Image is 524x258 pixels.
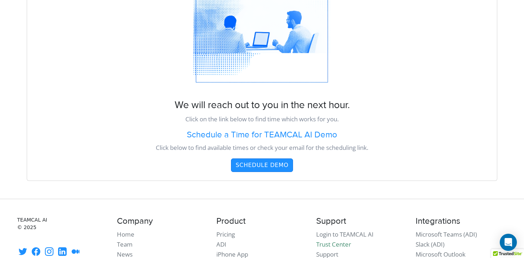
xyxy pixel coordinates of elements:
a: Trust Center [316,240,351,248]
h4: Integrations [416,216,507,227]
p: Click on the link below to find time which works for you. [27,114,497,124]
a: Schedule a Time for TEAMCAL AI Demo [27,130,497,140]
h4: Support [316,216,407,227]
a: Slack (ADI) [416,240,445,248]
div: Open Intercom Messenger [500,234,517,251]
small: TEAMCAL AI © 2025 [17,216,108,231]
a: Pricing [216,230,235,238]
a: Home [117,230,134,238]
h3: We will reach out to you in the next hour. [27,99,497,111]
h4: Product [216,216,308,227]
a: ADI [216,240,226,248]
a: Team [117,240,133,248]
button: Schedule Demo [231,158,293,172]
p: Click below to find available times or check your email for the scheduling link. [27,143,497,153]
a: Schedule Demo [231,162,293,168]
a: Microsoft Teams (ADI) [416,230,477,238]
a: Login to TEAMCAL AI [316,230,374,238]
h4: Company [117,216,208,227]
